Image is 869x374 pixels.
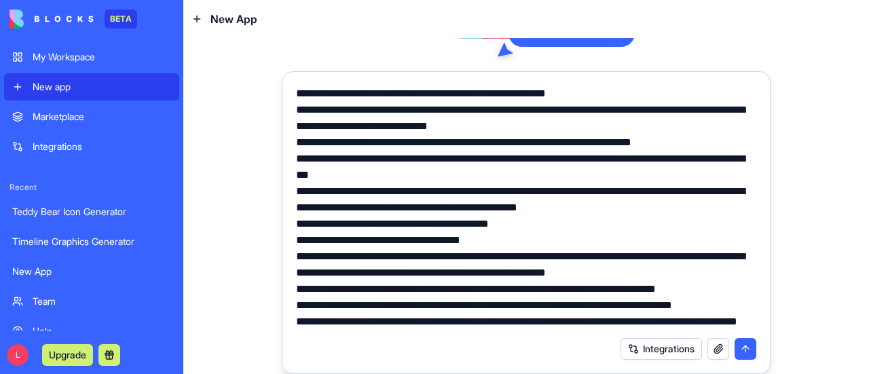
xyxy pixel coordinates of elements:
[4,103,179,130] a: Marketplace
[12,265,171,278] div: New App
[33,324,171,338] div: Help
[4,182,179,193] span: Recent
[33,80,171,94] div: New app
[4,198,179,225] a: Teddy Bear Icon Generator
[4,73,179,100] a: New app
[10,10,137,29] a: BETA
[4,43,179,71] a: My Workspace
[4,258,179,285] a: New App
[621,338,702,360] button: Integrations
[33,110,171,124] div: Marketplace
[509,20,635,47] div: What shall we build?
[10,10,94,29] img: logo
[33,50,171,64] div: My Workspace
[4,318,179,345] a: Help
[4,288,179,315] a: Team
[210,11,257,27] span: New App
[4,133,179,160] a: Integrations
[105,10,137,29] div: BETA
[12,235,171,248] div: Timeline Graphics Generator
[12,205,171,219] div: Teddy Bear Icon Generator
[42,348,93,361] a: Upgrade
[7,344,29,366] span: L
[33,295,171,308] div: Team
[42,344,93,366] button: Upgrade
[33,140,171,153] div: Integrations
[4,228,179,255] a: Timeline Graphics Generator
